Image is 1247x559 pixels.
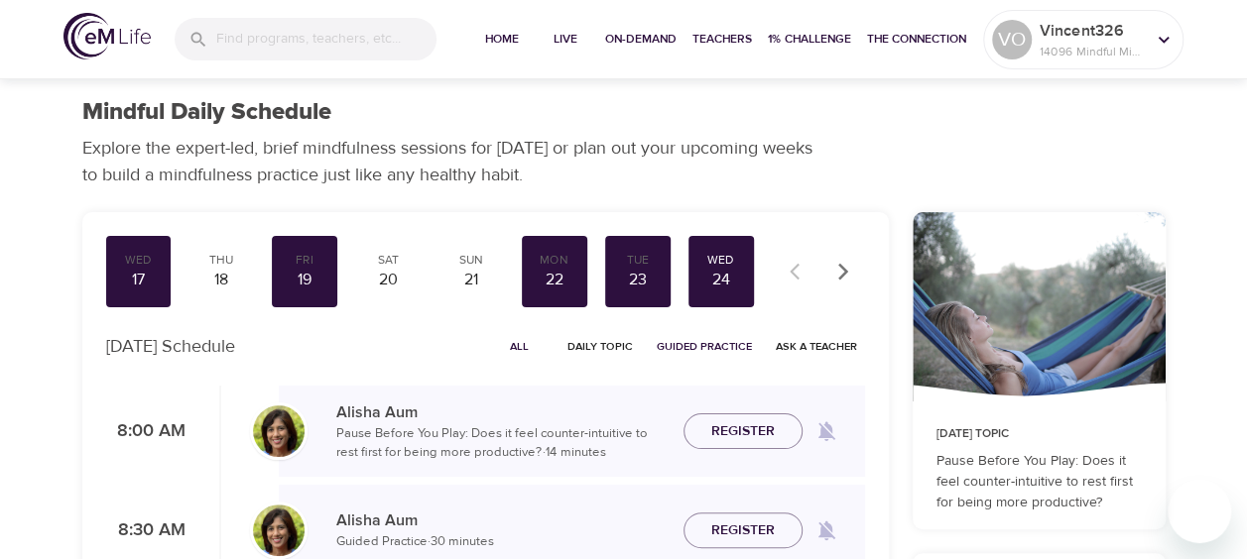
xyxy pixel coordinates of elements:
[776,337,857,356] span: Ask a Teacher
[1168,480,1231,543] iframe: Button to launch messaging window
[82,135,826,188] p: Explore the expert-led, brief mindfulness sessions for [DATE] or plan out your upcoming weeks to ...
[496,337,544,356] span: All
[936,425,1142,443] p: [DATE] Topic
[1040,19,1145,43] p: Vincent326
[106,418,186,445] p: 8:00 AM
[114,269,164,291] div: 17
[216,18,436,60] input: Find programs, teachers, etc...
[280,252,329,269] div: Fri
[657,337,752,356] span: Guided Practice
[446,269,496,291] div: 21
[488,331,552,362] button: All
[542,29,589,50] span: Live
[613,269,663,291] div: 23
[106,517,186,544] p: 8:30 AM
[768,29,851,50] span: 1% Challenge
[711,419,775,444] span: Register
[768,331,865,362] button: Ask a Teacher
[530,269,579,291] div: 22
[803,407,850,455] span: Remind me when a class goes live every Wednesday at 8:00 AM
[803,506,850,554] span: Remind me when a class goes live every Wednesday at 8:30 AM
[684,512,803,549] button: Register
[63,13,151,59] img: logo
[196,269,246,291] div: 18
[478,29,526,50] span: Home
[684,413,803,450] button: Register
[696,252,746,269] div: Wed
[692,29,752,50] span: Teachers
[336,508,668,532] p: Alisha Aum
[560,331,641,362] button: Daily Topic
[363,269,413,291] div: 20
[196,252,246,269] div: Thu
[280,269,329,291] div: 19
[363,252,413,269] div: Sat
[336,400,668,424] p: Alisha Aum
[530,252,579,269] div: Mon
[605,29,677,50] span: On-Demand
[446,252,496,269] div: Sun
[1040,43,1145,60] p: 14096 Mindful Minutes
[992,20,1032,59] div: VO
[936,451,1142,513] p: Pause Before You Play: Does it feel counter-intuitive to rest first for being more productive?
[696,269,746,291] div: 24
[253,405,305,457] img: Alisha%20Aum%208-9-21.jpg
[613,252,663,269] div: Tue
[867,29,966,50] span: The Connection
[114,252,164,269] div: Wed
[82,98,331,127] h1: Mindful Daily Schedule
[106,333,235,360] p: [DATE] Schedule
[649,331,760,362] button: Guided Practice
[567,337,633,356] span: Daily Topic
[336,424,668,463] p: Pause Before You Play: Does it feel counter-intuitive to rest first for being more productive? · ...
[711,518,775,543] span: Register
[253,504,305,556] img: Alisha%20Aum%208-9-21.jpg
[336,532,668,552] p: Guided Practice · 30 minutes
